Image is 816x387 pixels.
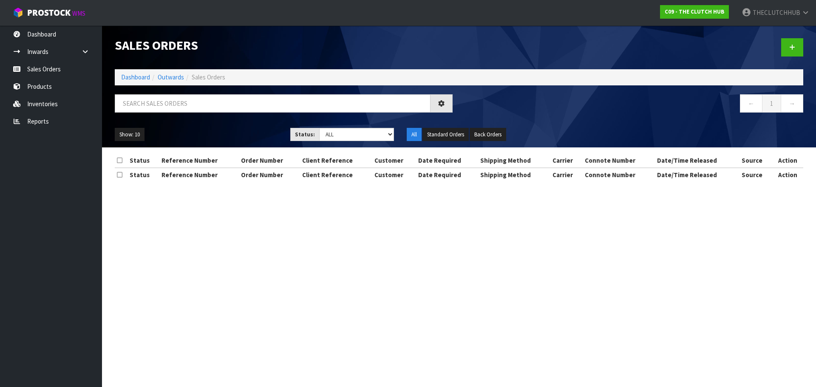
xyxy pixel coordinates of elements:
th: Status [127,168,159,181]
th: Action [772,168,803,181]
small: WMS [72,9,85,17]
button: All [407,128,422,141]
th: Client Reference [300,168,372,181]
th: Carrier [550,154,583,167]
th: Reference Number [159,168,239,181]
span: ProStock [27,7,71,18]
img: cube-alt.png [13,7,23,18]
a: Outwards [158,73,184,81]
button: Back Orders [470,128,506,141]
th: Order Number [239,168,300,181]
th: Order Number [239,154,300,167]
a: Dashboard [121,73,150,81]
th: Date Required [416,168,478,181]
th: Source [739,154,773,167]
th: Connote Number [583,168,655,181]
a: → [781,94,803,113]
th: Carrier [550,168,583,181]
th: Connote Number [583,154,655,167]
a: 1 [762,94,781,113]
nav: Page navigation [465,94,803,115]
th: Date Required [416,154,478,167]
th: Date/Time Released [655,168,739,181]
button: Show: 10 [115,128,144,141]
span: THECLUTCHHUB [753,8,800,17]
th: Shipping Method [478,168,550,181]
th: Customer [372,168,416,181]
button: Standard Orders [422,128,469,141]
a: ← [740,94,762,113]
h1: Sales Orders [115,38,453,52]
th: Status [127,154,159,167]
th: Customer [372,154,416,167]
input: Search sales orders [115,94,431,113]
strong: Status: [295,131,315,138]
th: Shipping Method [478,154,550,167]
th: Action [772,154,803,167]
strong: C09 - THE CLUTCH HUB [665,8,724,15]
th: Client Reference [300,154,372,167]
th: Date/Time Released [655,154,739,167]
th: Source [739,168,773,181]
span: Sales Orders [192,73,225,81]
th: Reference Number [159,154,239,167]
